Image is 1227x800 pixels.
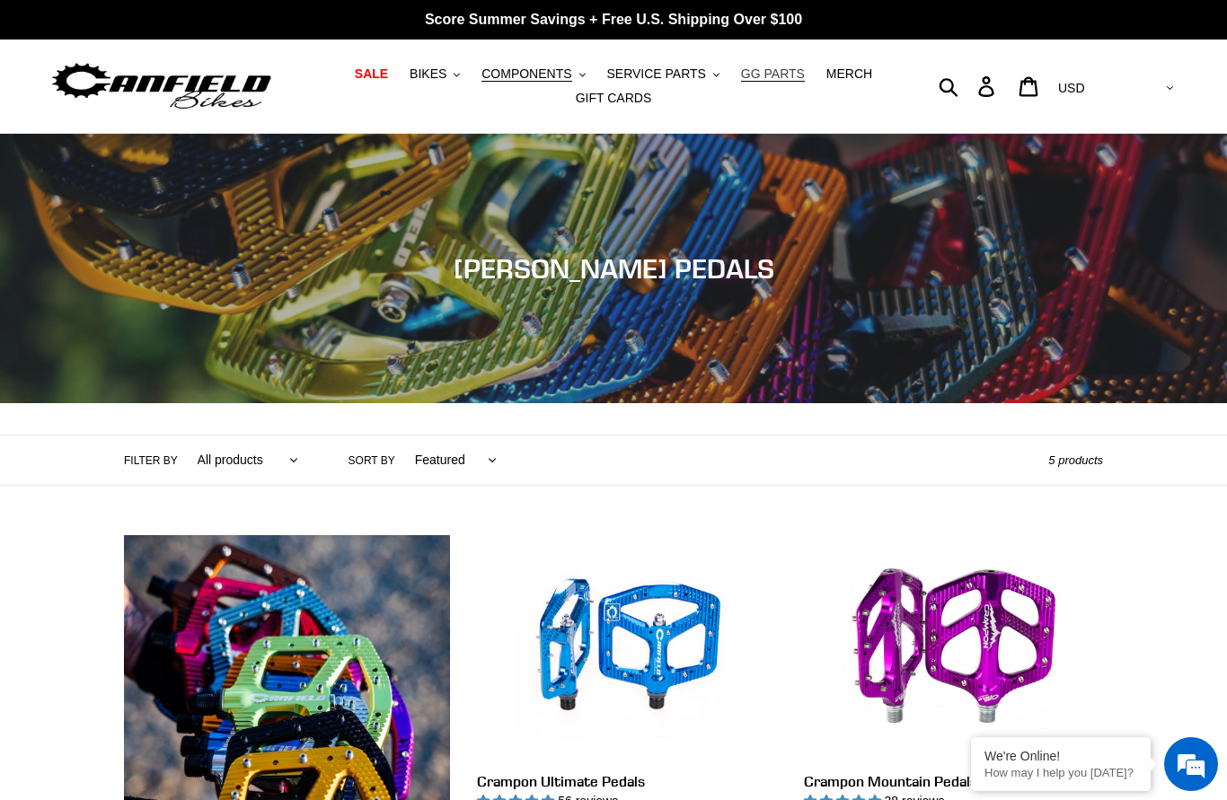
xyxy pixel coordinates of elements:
[481,66,571,82] span: COMPONENTS
[120,101,329,124] div: Chat with us now
[732,62,814,86] a: GG PARTS
[349,453,395,469] label: Sort by
[355,66,388,82] span: SALE
[576,91,652,106] span: GIFT CARDS
[49,58,274,115] img: Canfield Bikes
[9,490,342,553] textarea: Type your message and hit 'Enter'
[124,453,178,469] label: Filter by
[104,226,248,408] span: We're online!
[984,766,1137,779] p: How may I help you today?
[472,62,594,86] button: COMPONENTS
[606,66,705,82] span: SERVICE PARTS
[984,749,1137,763] div: We're Online!
[20,99,47,126] div: Navigation go back
[346,62,397,86] a: SALE
[817,62,881,86] a: MERCH
[401,62,469,86] button: BIKES
[410,66,446,82] span: BIKES
[597,62,728,86] button: SERVICE PARTS
[57,90,102,135] img: d_696896380_company_1647369064580_696896380
[1048,453,1103,467] span: 5 products
[741,66,805,82] span: GG PARTS
[567,86,661,110] a: GIFT CARDS
[295,9,338,52] div: Minimize live chat window
[454,252,774,285] span: [PERSON_NAME] PEDALS
[826,66,872,82] span: MERCH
